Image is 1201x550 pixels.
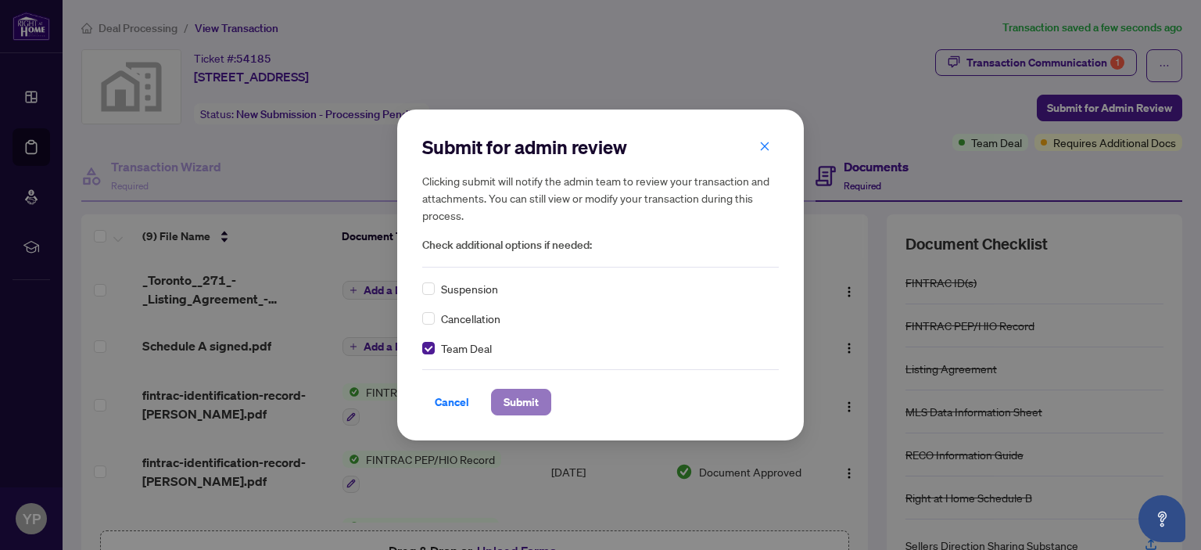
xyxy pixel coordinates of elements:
span: Cancellation [441,310,500,327]
button: Submit [491,389,551,415]
span: Team Deal [441,340,492,357]
span: Submit [504,390,539,415]
span: close [759,141,770,152]
h5: Clicking submit will notify the admin team to review your transaction and attachments. You can st... [422,172,779,224]
span: Suspension [441,280,498,297]
span: Check additional options if needed: [422,236,779,254]
button: Open asap [1138,495,1185,542]
button: Cancel [422,389,482,415]
span: Cancel [435,390,469,415]
h2: Submit for admin review [422,135,779,160]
